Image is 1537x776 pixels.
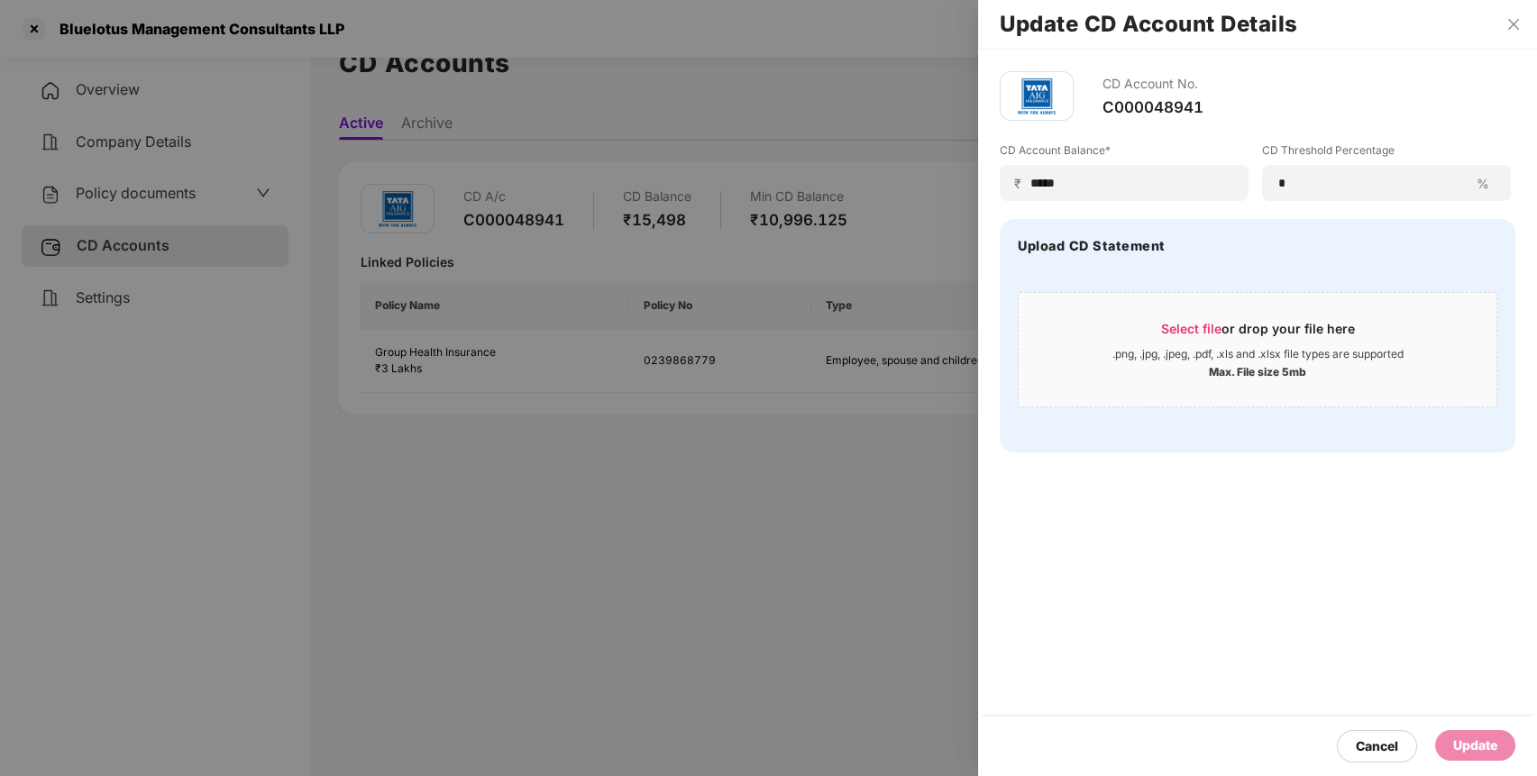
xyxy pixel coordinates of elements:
div: C000048941 [1102,97,1203,117]
span: close [1506,17,1521,32]
span: % [1469,175,1496,192]
button: Close [1501,16,1526,32]
div: .png, .jpg, .jpeg, .pdf, .xls and .xlsx file types are supported [1112,347,1404,361]
div: Max. File size 5mb [1209,361,1306,379]
label: CD Threshold Percentage [1262,142,1511,165]
h4: Upload CD Statement [1018,237,1166,255]
span: Select fileor drop your file here.png, .jpg, .jpeg, .pdf, .xls and .xlsx file types are supported... [1019,306,1496,393]
div: Update [1453,735,1497,755]
span: ₹ [1014,175,1029,192]
span: Select file [1161,321,1221,336]
div: or drop your file here [1161,320,1355,347]
label: CD Account Balance* [1000,142,1249,165]
img: tatag.png [1010,69,1064,123]
div: CD Account No. [1102,71,1203,97]
h2: Update CD Account Details [1000,14,1515,34]
div: Cancel [1356,736,1398,756]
